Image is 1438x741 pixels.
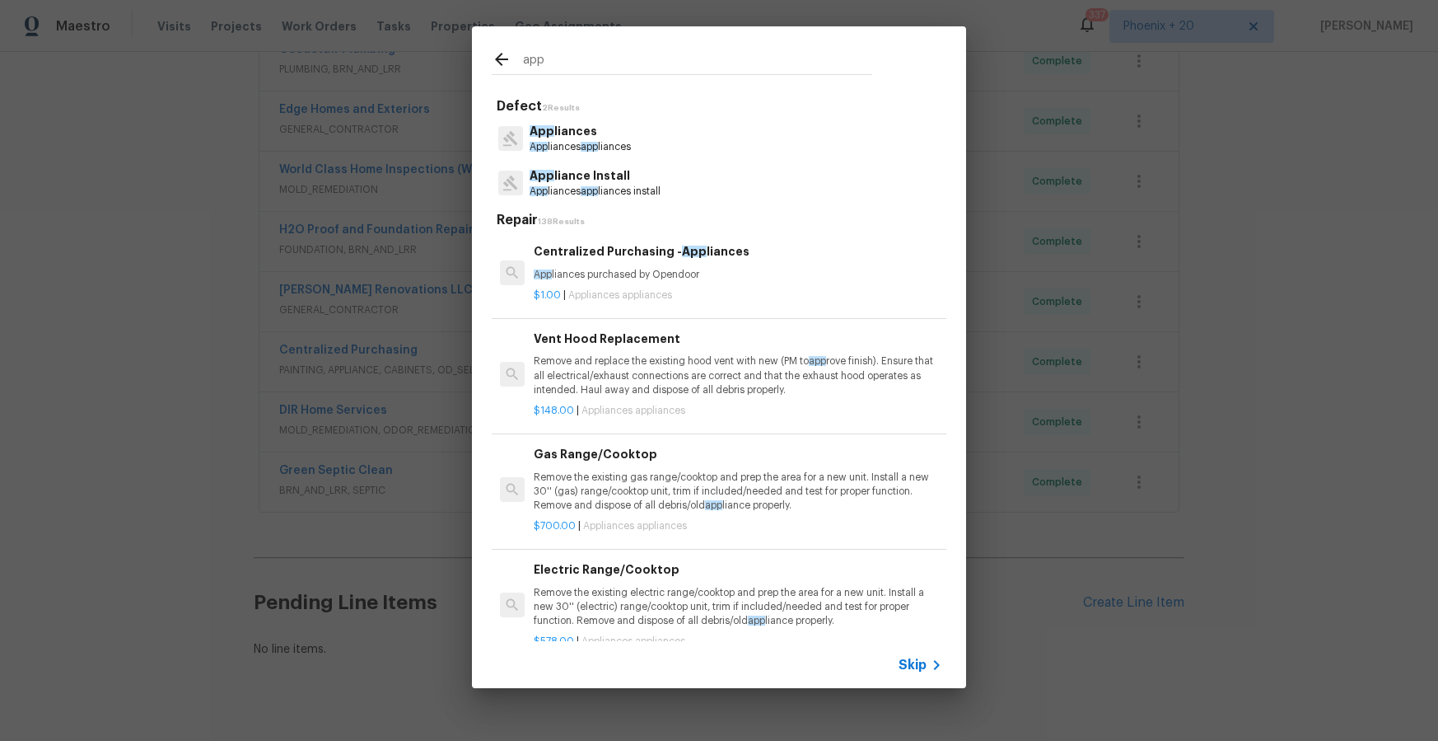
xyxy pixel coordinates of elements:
[530,123,631,140] p: liances
[534,471,942,513] p: Remove the existing gas range/cooktop and prep the area for a new unit. Install a new 30'' (gas) ...
[534,242,942,260] h6: Centralized Purchasing - liances
[530,140,631,154] p: liances liances
[534,404,942,418] p: |
[534,354,942,396] p: Remove and replace the existing hood vent with new (PM to rove finish). Ensure that all electrica...
[534,635,942,649] p: |
[534,519,942,533] p: |
[530,185,661,199] p: liances liances install
[534,445,942,463] h6: Gas Range/Cooktop
[809,356,826,366] span: app
[530,142,548,152] span: App
[581,142,598,152] span: app
[534,268,942,282] p: liances purchased by Opendoor
[530,125,554,137] span: App
[523,49,872,74] input: Search issues or repairs
[534,330,942,348] h6: Vent Hood Replacement
[497,98,946,115] h5: Defect
[534,288,942,302] p: |
[568,290,672,300] span: Appliances appliances
[538,218,585,226] span: 138 Results
[534,270,552,279] span: App
[581,186,598,196] span: app
[534,406,574,415] span: $148.00
[530,186,548,196] span: App
[899,657,927,673] span: Skip
[581,636,685,646] span: Appliances appliances
[581,406,685,415] span: Appliances appliances
[534,521,576,531] span: $700.00
[534,290,561,300] span: $1.00
[583,521,687,531] span: Appliances appliances
[534,586,942,628] p: Remove the existing electric range/cooktop and prep the area for a new unit. Install a new 30'' (...
[682,246,707,257] span: App
[534,636,574,646] span: $578.00
[530,170,554,181] span: App
[705,500,722,510] span: app
[497,212,946,229] h5: Repair
[542,104,580,112] span: 2 Results
[748,616,765,626] span: app
[534,560,942,579] h6: Electric Range/Cooktop
[530,167,661,185] p: liance Install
